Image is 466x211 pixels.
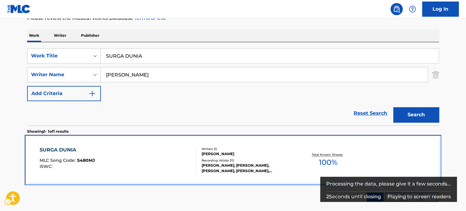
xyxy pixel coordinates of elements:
p: Total Known Shares: [312,152,344,157]
a: Log In [422,2,459,17]
span: 2 [326,194,329,199]
input: Search... [101,49,439,63]
div: [PERSON_NAME] [202,151,294,157]
span: 100 % [319,157,337,168]
input: Search... [101,67,427,82]
div: SURGA DUNIA [40,146,95,154]
div: Work Title [31,52,86,60]
div: [PERSON_NAME], [PERSON_NAME], [PERSON_NAME], [PERSON_NAME], [PERSON_NAME], [PERSON_NAME] & HENDRO... [202,163,294,174]
button: Search [393,107,439,122]
p: Showing 1 - 1 of 1 results [27,129,69,134]
a: Reset Search [351,107,390,120]
form: Search Form [27,48,439,125]
span: S480MJ [77,158,95,163]
div: On [90,67,101,82]
img: help [409,5,416,13]
img: 9d2ae6d4665cec9f34b9.svg [89,90,96,97]
span: ISWC : [40,164,54,169]
img: MLC Logo [7,5,31,13]
span: MLC Song Code : [40,158,77,163]
p: Please review the Musical Works Database [27,15,439,22]
img: search [393,5,400,13]
div: Recording Artists ( 11 ) [202,158,294,163]
div: Processing the data, please give it a few seconds... [326,177,451,191]
p: Work [27,29,41,42]
p: Publisher [79,29,101,42]
div: On [90,49,101,63]
img: Delete Criterion [432,67,439,82]
button: Add Criteria [27,86,101,101]
p: Writer [52,29,68,42]
div: Writers ( 1 ) [202,147,294,151]
a: SURGA DUNIAMLC Song Code:S480MJISWC:Writers (1)[PERSON_NAME]Recording Artists (11)[PERSON_NAME], ... [27,137,439,183]
div: Writer Name [31,71,86,78]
